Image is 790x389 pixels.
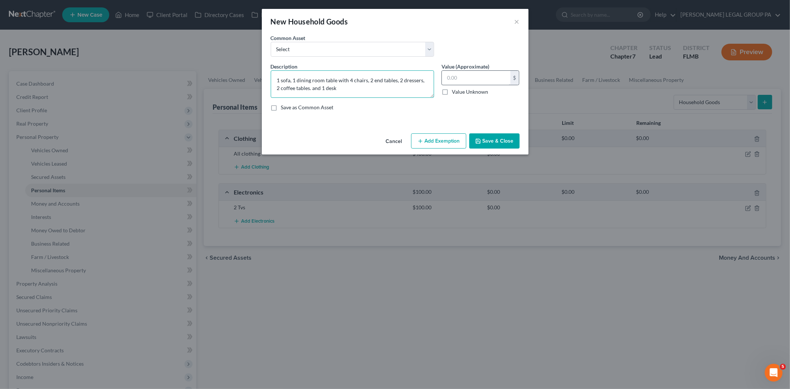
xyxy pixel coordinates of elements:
[514,17,520,26] button: ×
[442,71,510,85] input: 0.00
[765,364,783,382] iframe: Intercom live chat
[510,71,519,85] div: $
[452,88,488,96] label: Value Unknown
[271,34,306,42] label: Common Asset
[271,63,298,70] span: Description
[469,133,520,149] button: Save & Close
[281,104,334,111] label: Save as Common Asset
[780,364,786,370] span: 5
[441,63,489,70] label: Value (Approximate)
[271,16,348,27] div: New Household Goods
[411,133,466,149] button: Add Exemption
[380,134,408,149] button: Cancel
